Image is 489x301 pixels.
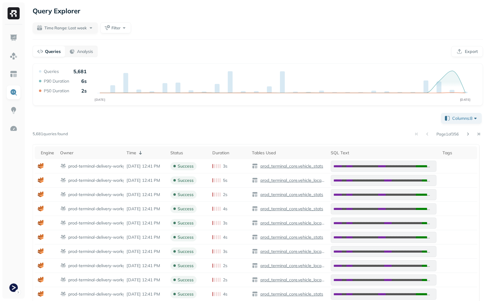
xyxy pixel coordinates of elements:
[252,277,258,283] img: table
[252,220,258,226] img: table
[259,220,325,226] p: prod_terminal_core.vehicle_locations
[252,177,258,183] img: table
[178,249,194,254] p: success
[223,291,227,297] p: 4s
[44,69,59,74] p: Queries
[223,249,227,254] p: 3s
[127,178,164,183] p: Sep 16, 2025 12:41 PM
[68,234,129,240] p: prod-terminal-delivery-workgroup
[441,113,482,124] button: Columns:8
[452,115,478,121] span: Columns: 8
[259,178,325,183] p: prod_terminal_core.vehicle_locations
[258,206,323,212] a: prod_terminal_core.vehicle_stats
[259,163,323,169] p: prod_terminal_core.vehicle_stats
[60,150,121,156] div: Owner
[178,163,194,169] p: success
[178,291,194,297] p: success
[8,7,20,19] img: Ryft
[127,249,164,254] p: Sep 16, 2025 12:41 PM
[252,191,258,198] img: table
[127,234,164,240] p: Sep 16, 2025 12:41 PM
[436,131,459,137] p: Page 1 of 356
[44,88,69,94] p: P50 Duration
[259,291,323,297] p: prod_terminal_core.vehicle_stats
[258,277,325,283] a: prod_terminal_core.vehicle_locations
[10,125,18,133] img: Optimization
[252,234,258,240] img: table
[223,192,227,198] p: 2s
[33,22,98,33] button: Time Range: Last week
[258,192,323,198] a: prod_terminal_core.vehicle_stats
[44,25,87,31] span: Time Range: Last week
[77,49,93,54] p: Analysis
[68,277,129,283] p: prod-terminal-delivery-workgroup
[223,178,227,183] p: 5s
[223,220,227,226] p: 3s
[258,220,325,226] a: prod_terminal_core.vehicle_locations
[178,234,194,240] p: success
[10,106,18,114] img: Insights
[258,263,325,269] a: prod_terminal_core.vehicle_locations
[33,131,68,137] p: 5,681 queries found
[41,150,54,156] div: Engine
[178,178,194,183] p: success
[68,220,129,226] p: prod-terminal-delivery-workgroup
[223,263,227,269] p: 2s
[95,98,105,102] tspan: [DATE]
[252,291,258,297] img: table
[259,277,325,283] p: prod_terminal_core.vehicle_locations
[252,163,258,169] img: table
[68,192,129,198] p: prod-terminal-delivery-workgroup
[258,249,325,254] a: prod_terminal_core.vehicle_locations
[68,263,129,269] p: prod-terminal-delivery-workgroup
[127,192,164,198] p: Sep 16, 2025 12:41 PM
[10,70,18,78] img: Asset Explorer
[68,249,129,254] p: prod-terminal-delivery-workgroup
[258,234,323,240] a: prod_terminal_core.vehicle_stats
[259,249,325,254] p: prod_terminal_core.vehicle_locations
[178,263,194,269] p: success
[127,263,164,269] p: Sep 16, 2025 12:41 PM
[111,25,121,31] span: Filter
[252,150,325,156] div: Tables Used
[127,163,164,169] p: Sep 16, 2025 12:41 PM
[170,150,206,156] div: Status
[68,206,129,212] p: prod-terminal-delivery-workgroup
[252,248,258,254] img: table
[252,263,258,269] img: table
[127,277,164,283] p: Sep 16, 2025 12:41 PM
[252,206,258,212] img: table
[258,163,323,169] a: prod_terminal_core.vehicle_stats
[73,68,87,74] p: 5,681
[178,192,194,198] p: success
[212,150,246,156] div: Duration
[100,22,131,33] button: Filter
[178,206,194,212] p: success
[178,277,194,283] p: success
[258,178,325,183] a: prod_terminal_core.vehicle_locations
[460,98,471,102] tspan: [DATE]
[127,206,164,212] p: Sep 16, 2025 12:41 PM
[442,150,474,156] div: Tags
[223,277,227,283] p: 2s
[9,283,18,292] img: Terminal
[259,234,323,240] p: prod_terminal_core.vehicle_stats
[33,5,80,16] p: Query Explorer
[10,52,18,60] img: Assets
[331,150,436,156] div: SQL Text
[68,178,129,183] p: prod-terminal-delivery-workgroup
[68,163,129,169] p: prod-terminal-delivery-workgroup
[259,192,323,198] p: prod_terminal_core.vehicle_stats
[223,234,227,240] p: 4s
[68,291,129,297] p: prod-terminal-delivery-workgroup
[10,88,18,96] img: Query Explorer
[127,291,164,297] p: Sep 16, 2025 12:41 PM
[178,220,194,226] p: success
[44,78,69,84] p: P90 Duration
[223,163,227,169] p: 3s
[45,49,61,54] p: Queries
[81,78,87,84] p: 6s
[127,149,164,156] div: Time
[258,291,323,297] a: prod_terminal_core.vehicle_stats
[81,88,87,94] p: 2s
